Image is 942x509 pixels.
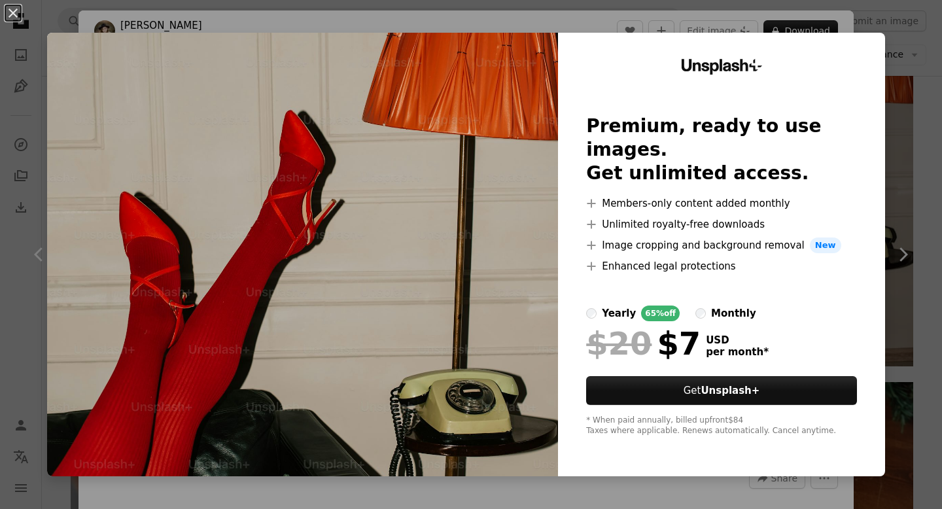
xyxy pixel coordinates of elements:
div: yearly [602,306,636,321]
li: Members-only content added monthly [586,196,857,211]
h2: Premium, ready to use images. Get unlimited access. [586,114,857,185]
div: monthly [711,306,756,321]
input: yearly65%off [586,308,597,319]
li: Enhanced legal protections [586,258,857,274]
div: $7 [586,326,701,360]
span: per month * [706,346,769,358]
input: monthly [695,308,706,319]
button: GetUnsplash+ [586,376,857,405]
div: * When paid annually, billed upfront $84 Taxes where applicable. Renews automatically. Cancel any... [586,415,857,436]
span: USD [706,334,769,346]
div: 65% off [641,306,680,321]
li: Unlimited royalty-free downloads [586,217,857,232]
span: $20 [586,326,652,360]
span: New [810,237,841,253]
strong: Unsplash+ [701,385,759,396]
li: Image cropping and background removal [586,237,857,253]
